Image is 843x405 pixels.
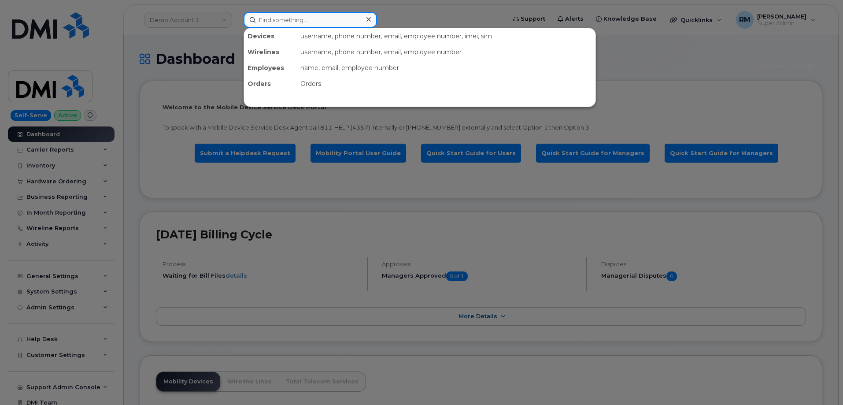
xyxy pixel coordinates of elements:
div: Orders [297,76,595,92]
div: name, email, employee number [297,60,595,76]
div: Devices [244,28,297,44]
div: Orders [244,76,297,92]
div: username, phone number, email, employee number [297,44,595,60]
div: Employees [244,60,297,76]
div: Wirelines [244,44,297,60]
div: username, phone number, email, employee number, imei, sim [297,28,595,44]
